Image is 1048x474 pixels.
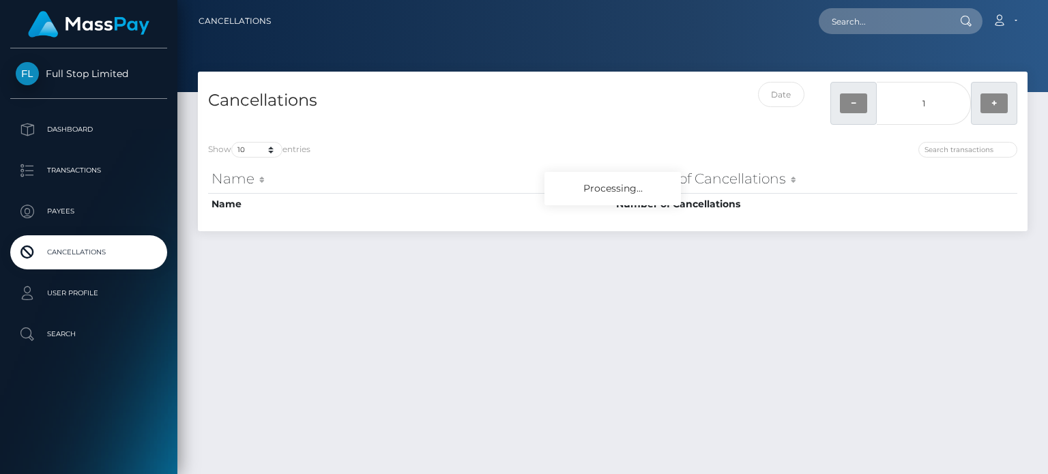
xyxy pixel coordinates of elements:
p: Search [16,324,162,344]
button: − [840,93,867,113]
img: Full Stop Limited [16,62,39,85]
button: + [980,93,1008,113]
select: Showentries [231,142,282,158]
input: Date filter [758,82,805,107]
a: Cancellations [199,7,271,35]
a: Cancellations [10,235,167,269]
p: Transactions [16,160,162,181]
p: User Profile [16,283,162,303]
label: Show entries [208,142,310,158]
a: Payees [10,194,167,228]
input: Search... [819,8,947,34]
h4: Cancellations [208,89,602,113]
img: MassPay Logo [28,11,149,38]
div: Processing... [544,172,681,205]
p: Payees [16,201,162,222]
span: Full Stop Limited [10,68,167,80]
th: Name [208,193,613,215]
input: Search transactions [918,142,1017,158]
p: Cancellations [16,242,162,263]
a: Search [10,317,167,351]
a: User Profile [10,276,167,310]
strong: + [991,97,997,109]
th: Number of Cancellations [613,165,1017,192]
th: Name [208,165,613,192]
strong: − [851,97,856,109]
p: Dashboard [16,119,162,140]
a: Transactions [10,153,167,188]
th: Number of Cancellations [613,193,1017,215]
a: Dashboard [10,113,167,147]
